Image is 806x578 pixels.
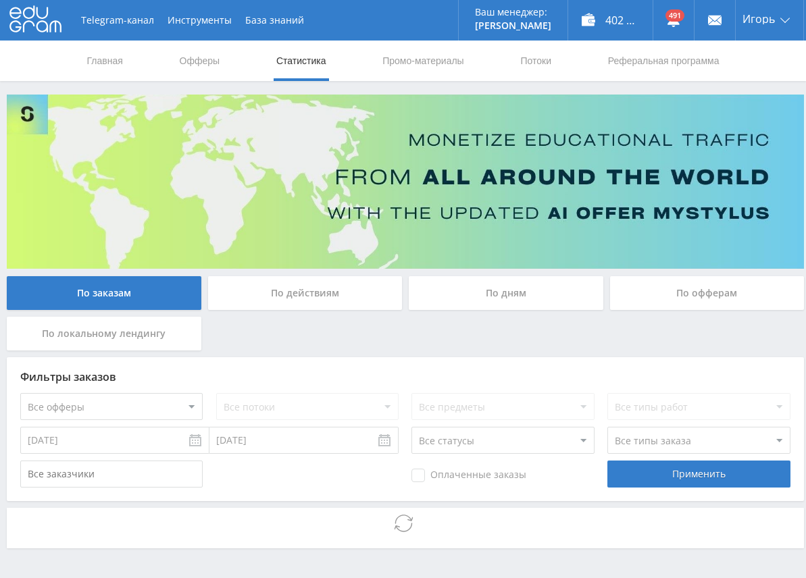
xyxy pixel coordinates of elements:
[475,20,551,31] p: [PERSON_NAME]
[411,469,526,482] span: Оплаченные заказы
[475,7,551,18] p: Ваш менеджер:
[20,461,203,488] input: Все заказчики
[208,276,403,310] div: По действиям
[7,317,201,350] div: По локальному лендингу
[20,371,790,383] div: Фильтры заказов
[7,276,201,310] div: По заказам
[607,41,721,81] a: Реферальная программа
[178,41,222,81] a: Офферы
[275,41,328,81] a: Статистика
[381,41,465,81] a: Промо-материалы
[86,41,124,81] a: Главная
[409,276,603,310] div: По дням
[610,276,805,310] div: По офферам
[607,461,790,488] div: Применить
[519,41,553,81] a: Потоки
[742,14,775,24] span: Игорь
[7,95,804,269] img: Banner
